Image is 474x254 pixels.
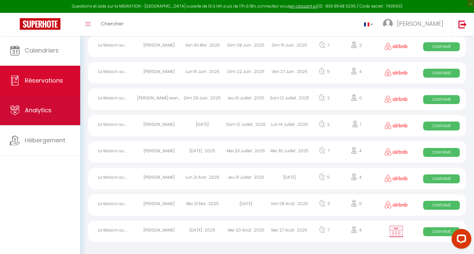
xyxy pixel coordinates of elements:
span: Analytics [25,106,51,114]
a: en cliquant ici [290,3,317,9]
img: ... [383,19,393,29]
a: Chercher [96,13,128,36]
a: ... [PERSON_NAME] [378,13,452,36]
iframe: LiveChat chat widget [446,226,474,254]
span: [PERSON_NAME] [397,19,443,28]
img: Super Booking [20,18,60,30]
span: Chercher [101,20,123,27]
img: logout [458,20,467,28]
span: Calendriers [25,46,59,54]
span: Hébergement [25,136,65,144]
span: Réservations [25,76,63,85]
